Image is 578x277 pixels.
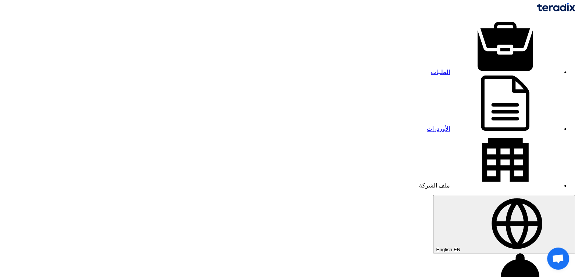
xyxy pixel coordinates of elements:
span: English [436,247,452,252]
a: الأوردرات [427,126,560,132]
a: الطلبات [431,69,560,75]
span: EN [454,247,461,252]
a: Open chat [547,248,569,270]
button: English EN [433,195,575,253]
img: Teradix logo [537,3,575,11]
a: ملف الشركة [419,182,560,189]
